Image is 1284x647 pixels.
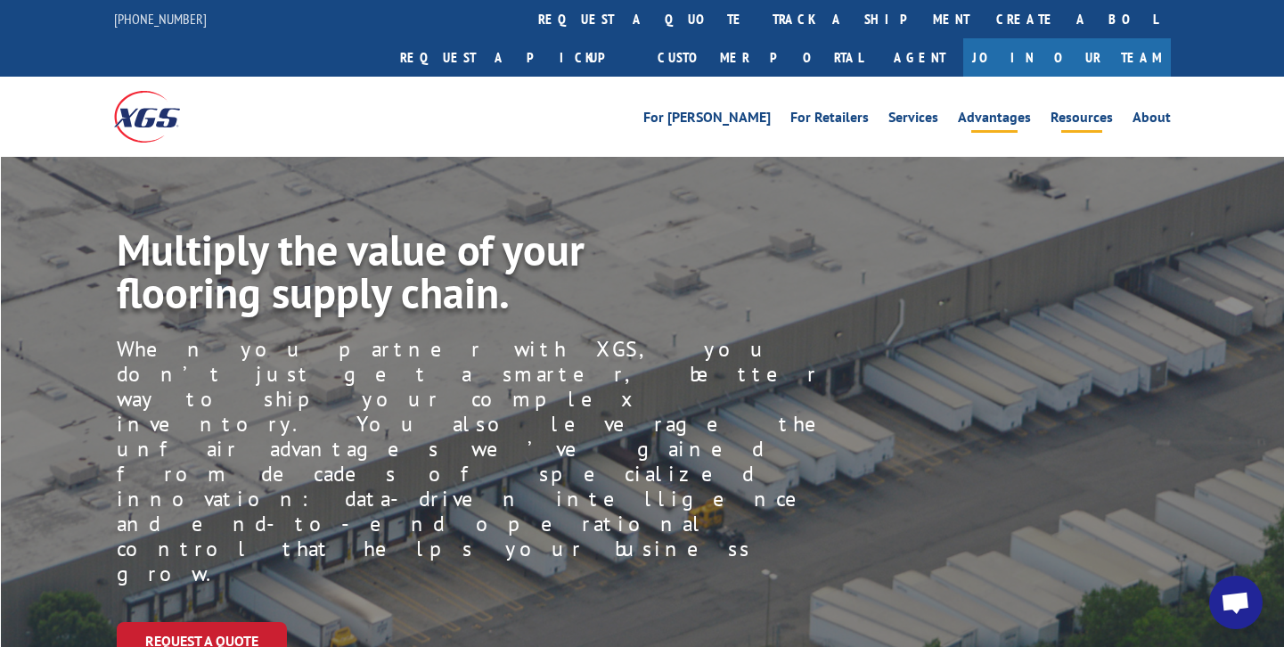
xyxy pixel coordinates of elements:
a: About [1133,111,1171,130]
p: When you partner with XGS, you don’t just get a smarter, better way to ship your complex inventor... [117,337,864,586]
a: Request a pickup [387,38,644,77]
a: For Retailers [790,111,869,130]
a: Services [888,111,938,130]
a: Advantages [958,111,1031,130]
a: Resources [1051,111,1113,130]
a: For [PERSON_NAME] [643,111,771,130]
a: [PHONE_NUMBER] [114,10,207,28]
a: Join Our Team [963,38,1171,77]
h1: Multiply the value of your flooring supply chain. [117,228,838,323]
a: Open chat [1209,576,1263,629]
a: Customer Portal [644,38,876,77]
a: Agent [876,38,963,77]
